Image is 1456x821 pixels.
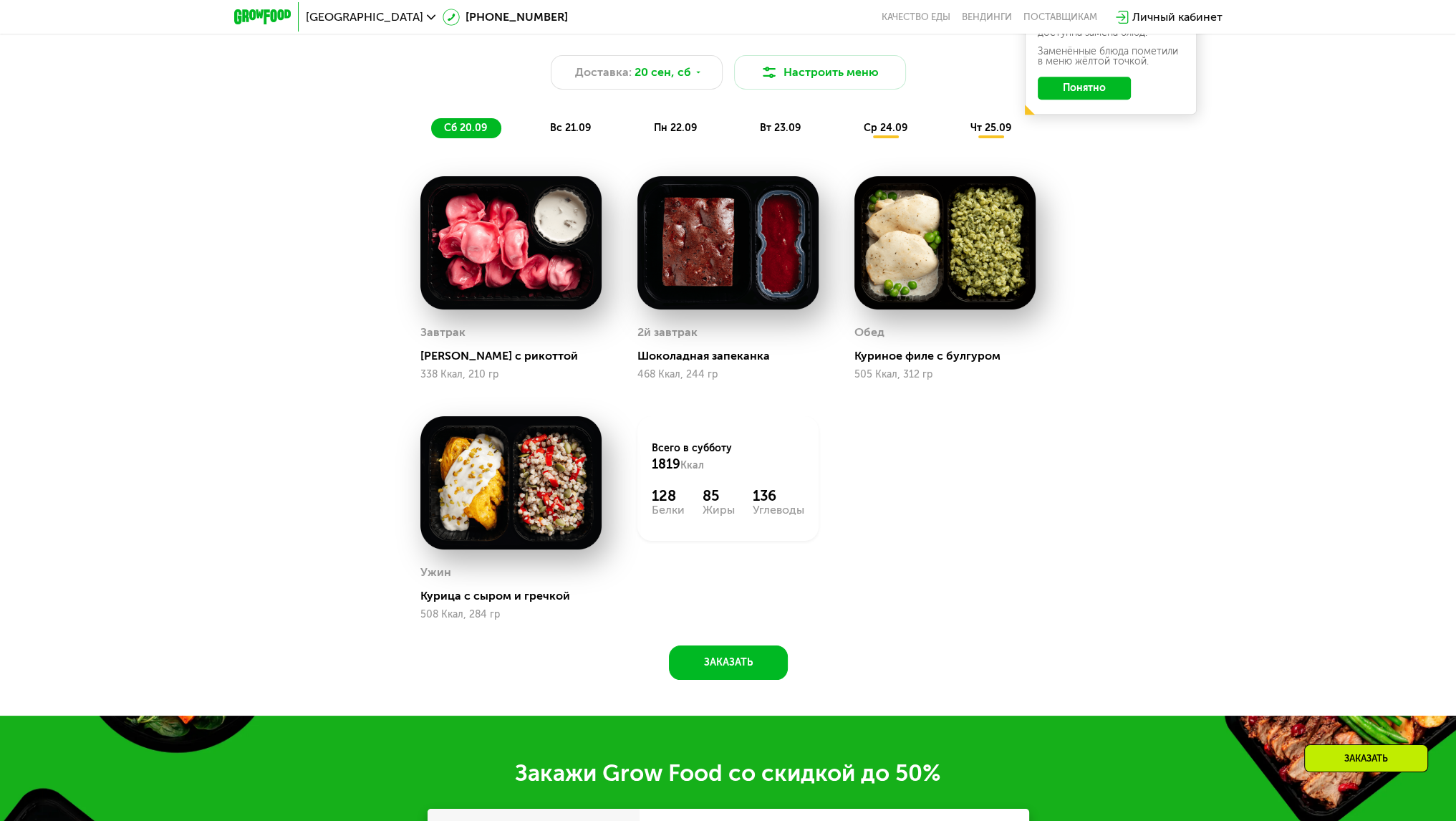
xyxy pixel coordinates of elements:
div: Заказать [1304,744,1428,772]
div: В даты, выделенные желтым, доступна замена блюд. [1038,18,1184,38]
div: Личный кабинет [1132,9,1223,26]
a: Вендинги [962,11,1012,23]
div: Курица с сыром и гречкой [420,589,613,603]
div: 468 Ккал, 244 гр [637,369,819,380]
span: сб 20.09 [444,122,487,134]
a: [PHONE_NUMBER] [443,9,568,26]
div: Ужин [420,562,451,583]
div: Куриное филе с булгуром [854,349,1047,363]
span: [GEOGRAPHIC_DATA] [306,11,423,23]
span: вт 23.09 [760,122,801,134]
span: чт 25.09 [970,122,1011,134]
span: пн 22.09 [654,122,697,134]
div: [PERSON_NAME] с рикоттой [420,349,613,363]
div: 508 Ккал, 284 гр [420,609,602,620]
div: Всего в субботу [652,441,804,473]
span: Ккал [680,459,704,471]
span: вс 21.09 [550,122,591,134]
span: 20 сен, сб [635,64,691,81]
span: Доставка: [575,64,632,81]
div: 136 [753,487,804,504]
div: 85 [703,487,735,504]
div: поставщикам [1023,11,1097,23]
div: Шоколадная запеканка [637,349,830,363]
div: 505 Ккал, 312 гр [854,369,1036,380]
div: 128 [652,487,685,504]
div: 338 Ккал, 210 гр [420,369,602,380]
button: Настроить меню [734,55,906,90]
div: Белки [652,504,685,516]
div: Жиры [703,504,735,516]
div: 2й завтрак [637,322,698,343]
div: Углеводы [753,504,804,516]
span: 1819 [652,456,680,472]
div: Завтрак [420,322,466,343]
button: Заказать [669,645,788,680]
a: Качество еды [882,11,950,23]
div: Обед [854,322,884,343]
button: Понятно [1038,77,1131,100]
div: Заменённые блюда пометили в меню жёлтой точкой. [1038,47,1184,67]
span: ср 24.09 [864,122,907,134]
